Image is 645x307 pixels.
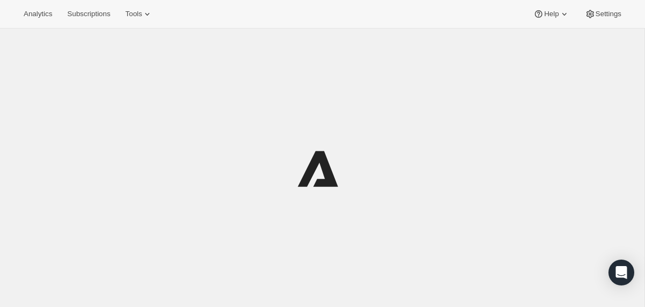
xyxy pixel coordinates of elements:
[119,6,159,22] button: Tools
[596,10,621,18] span: Settings
[67,10,110,18] span: Subscriptions
[17,6,59,22] button: Analytics
[578,6,628,22] button: Settings
[544,10,558,18] span: Help
[61,6,117,22] button: Subscriptions
[608,260,634,285] div: Open Intercom Messenger
[125,10,142,18] span: Tools
[24,10,52,18] span: Analytics
[527,6,576,22] button: Help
